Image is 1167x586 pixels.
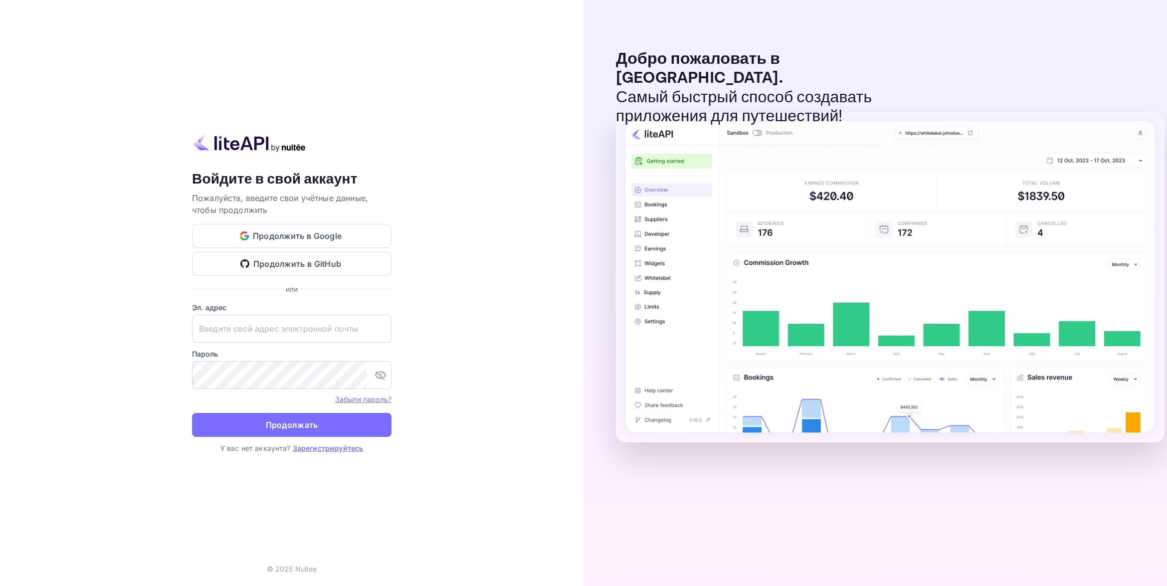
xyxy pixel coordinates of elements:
[192,171,391,189] h4: Войдите в свой аккаунт
[192,252,391,276] button: Продолжить в GitHub
[192,302,391,313] label: Эл. адрес
[286,284,298,294] p: или
[192,413,391,437] button: Продолжать
[371,365,390,385] button: переключить видимость пароля
[192,133,307,152] img: liteapi
[616,112,1165,442] img: Предварительный просмотр панели управления liteAPI
[616,50,890,88] p: Добро пожаловать в [GEOGRAPHIC_DATA].
[335,395,391,403] a: Забыли пароль?
[192,349,391,359] label: Пароль
[616,88,890,127] p: Самый быстрый способ создавать приложения для путешествий!
[293,444,364,452] a: Зарегистрируйтесь
[192,315,391,343] input: Введите свой адрес электронной почты
[267,564,317,574] p: © 2025 Nuitee
[335,394,391,404] a: Забыли пароль?
[192,224,391,248] button: Продолжить в Google
[192,443,391,453] p: У вас нет аккаунта?
[192,192,391,216] p: Пожалуйста, введите свои учётные данные, чтобы продолжить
